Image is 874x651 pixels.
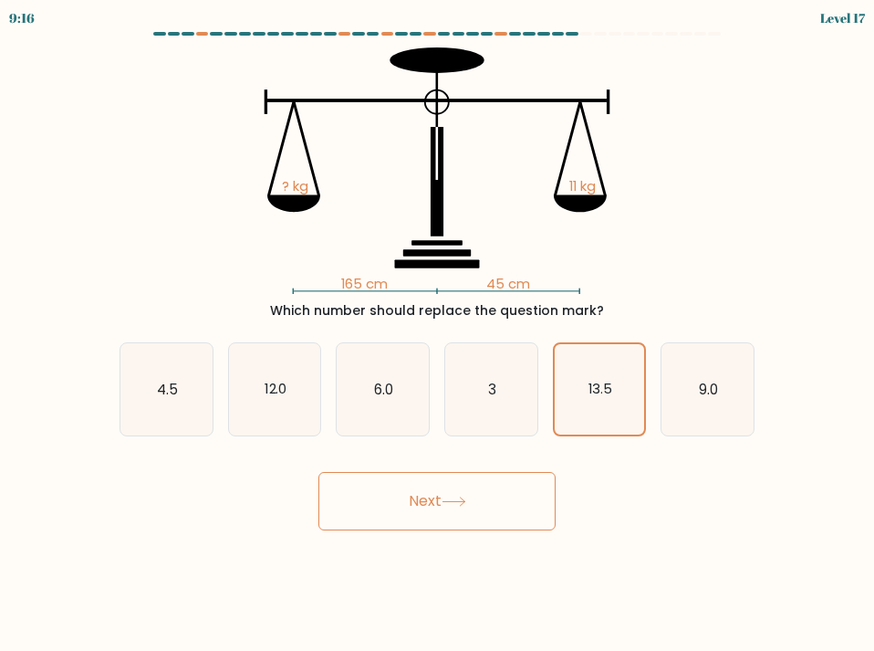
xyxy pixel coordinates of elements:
tspan: 45 cm [486,274,530,293]
text: 3 [488,379,496,398]
tspan: ? kg [282,176,308,195]
text: 9.0 [699,379,718,398]
text: 6.0 [374,379,393,398]
button: Next [318,472,556,530]
text: 4.5 [157,379,178,398]
div: 9:16 [9,8,35,27]
text: 12.0 [264,379,286,398]
div: Which number should replace the question mark? [130,301,744,320]
div: Level 17 [820,8,865,27]
tspan: 165 cm [341,274,388,293]
text: 13.5 [588,380,612,398]
tspan: 11 kg [569,176,596,195]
